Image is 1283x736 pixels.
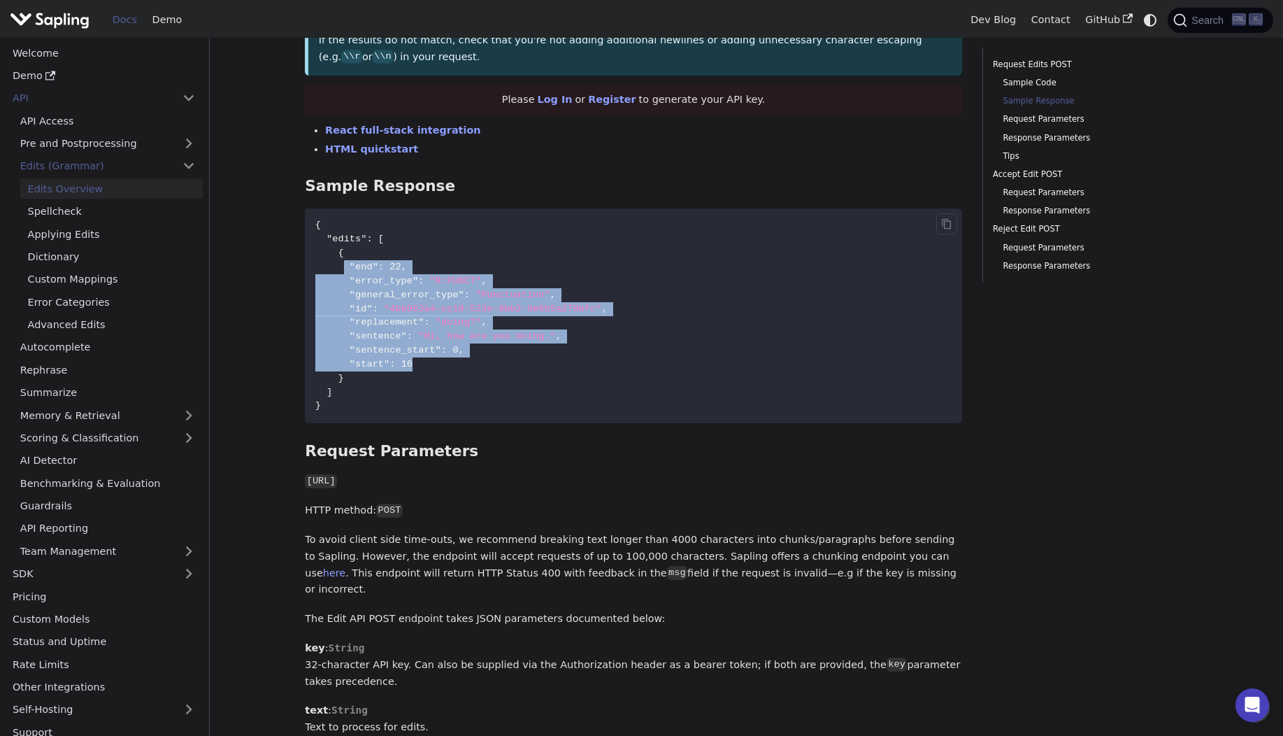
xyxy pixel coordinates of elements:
p: : Text to process for edits. [305,702,962,736]
span: "Punctuation" [475,290,550,300]
a: Pre and Postprocessing [13,134,203,154]
span: "Hi, how are you doing." [418,331,556,341]
span: "replacement" [350,317,424,327]
a: Request Parameters [1003,186,1177,199]
a: Demo [5,66,203,86]
a: Guardrails [13,496,203,516]
a: Summarize [13,383,203,403]
span: "sentence_start" [350,345,441,355]
a: Pricing [5,586,203,607]
span: : [424,317,429,327]
img: Sapling.ai [10,10,89,30]
span: : [418,276,424,286]
span: Search [1187,15,1232,26]
span: : [366,234,372,244]
span: String [328,642,364,653]
a: AI Detector [13,451,203,471]
span: "id" [350,304,373,314]
a: Reject Edit POST [993,222,1182,236]
a: Response Parameters [1003,132,1177,145]
button: Switch between dark and light mode (currently system mode) [1140,10,1161,30]
a: Team Management [13,541,203,561]
a: Demo [145,9,189,31]
a: Welcome [5,43,203,63]
a: Status and Uptime [5,632,203,652]
a: Advanced Edits [20,315,203,335]
a: SDK [5,564,175,584]
span: : [373,304,378,314]
a: React full-stack integration [325,125,480,136]
strong: key [305,642,324,653]
h3: Request Parameters [305,442,962,461]
span: "R:PUNCT" [430,276,482,286]
span: "end" [350,262,378,272]
span: , [601,304,607,314]
button: Search (Ctrl+K) [1168,8,1273,33]
a: Memory & Retrieval [13,405,203,425]
span: "general_error_type" [350,290,464,300]
a: Autocomplete [13,337,203,358]
a: Sapling.ai [10,10,94,30]
code: \\r [341,50,361,64]
a: Response Parameters [1003,260,1177,273]
a: Request Edits POST [993,58,1182,71]
a: API [5,88,175,108]
span: { [315,220,321,230]
a: Dictionary [20,247,203,267]
span: String [331,705,368,716]
span: , [556,331,561,341]
span: 0 [452,345,458,355]
a: Docs [105,9,145,31]
code: POST [376,504,403,518]
span: } [315,400,321,411]
span: , [459,345,464,355]
a: Request Parameters [1003,113,1177,126]
div: Open Intercom Messenger [1235,688,1269,722]
span: : [389,359,395,369]
a: Dev Blog [963,9,1023,31]
span: "4bb963a4-cc19-523e-9bb2-9e6b5a270bfc" [384,304,601,314]
a: Request Parameters [1003,241,1177,255]
a: GitHub [1077,9,1140,31]
a: Sample Code [1003,76,1177,90]
code: \\n [373,50,393,64]
p: If the results do not match, check that you're not adding additional newlines or adding unnecessa... [319,32,952,66]
button: Expand sidebar category 'SDK' [175,564,203,584]
span: { [338,248,343,258]
span: ] [327,387,332,397]
a: Other Integrations [5,677,203,698]
a: Custom Mappings [20,269,203,290]
span: "start" [350,359,389,369]
code: msg [667,566,687,580]
a: Log In [538,94,573,105]
code: [URL] [305,474,337,488]
span: , [401,262,407,272]
span: : [464,290,470,300]
a: Contact [1024,9,1078,31]
a: Response Parameters [1003,204,1177,218]
a: HTML quickstart [325,143,418,155]
strong: text [305,705,328,716]
span: : [407,331,413,341]
p: HTTP method: [305,502,962,519]
a: Tips [1003,150,1177,163]
a: Edits (Grammar) [13,156,203,176]
span: [ [378,234,384,244]
a: Sample Response [1003,94,1177,108]
a: Rephrase [13,360,203,380]
span: , [481,276,487,286]
a: Applying Edits [20,224,203,244]
a: Edits Overview [20,178,203,199]
span: } [338,373,343,383]
span: , [550,290,556,300]
a: Register [588,94,636,105]
span: : [441,345,447,355]
p: To avoid client side time-outs, we recommend breaking text longer than 4000 characters into chunk... [305,532,962,598]
a: Self-Hosting [5,700,203,720]
span: "doing?" [436,317,482,327]
a: Scoring & Classification [13,428,203,448]
span: : [378,262,384,272]
a: Rate Limits [5,654,203,674]
span: , [481,317,487,327]
a: Error Categories [20,292,203,312]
